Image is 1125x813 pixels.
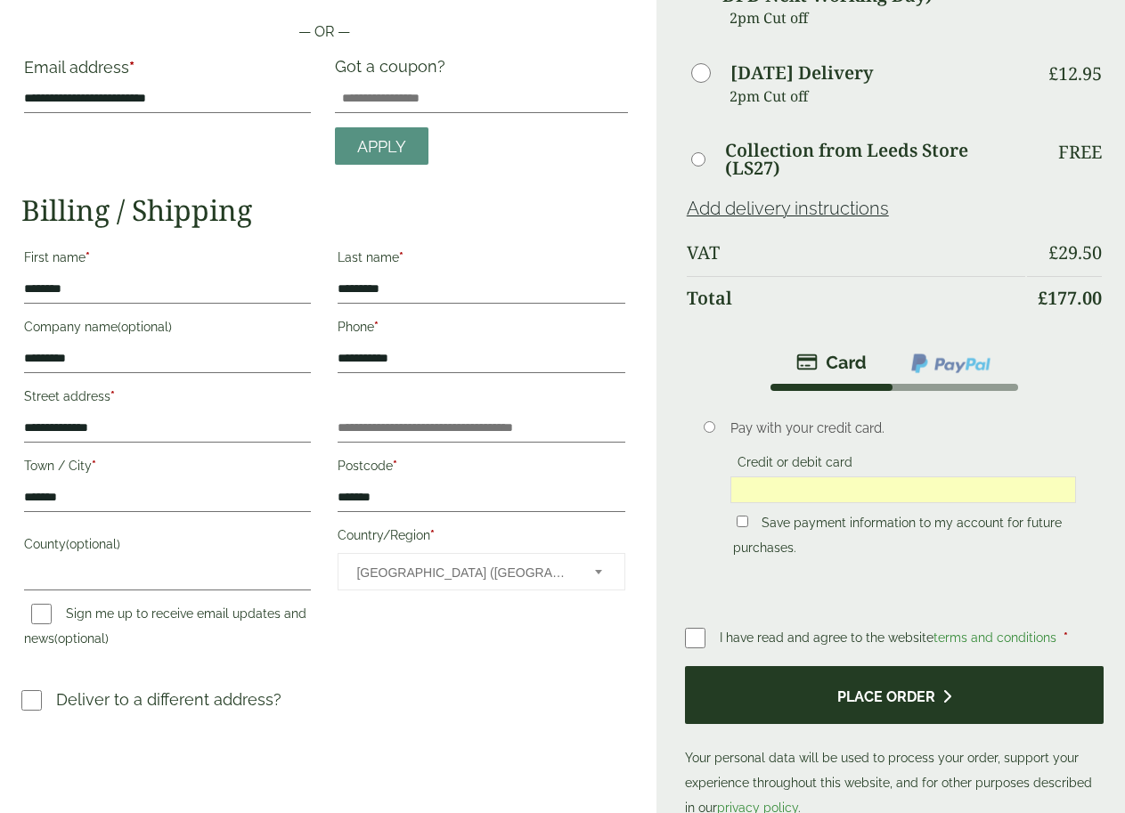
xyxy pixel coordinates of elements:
span: (optional) [54,631,109,646]
label: Credit or debit card [730,455,860,475]
p: Free [1058,142,1102,163]
th: VAT [687,232,1025,274]
a: Add delivery instructions [687,198,889,219]
a: Apply [335,127,428,166]
abbr: required [399,250,404,264]
iframe: Secure card payment input frame [736,482,1071,498]
label: Sign me up to receive email updates and news [24,606,306,651]
p: Deliver to a different address? [56,687,281,711]
span: Country/Region [338,553,624,590]
label: County [24,532,311,562]
p: 2pm Cut off [730,4,1025,31]
span: United Kingdom (UK) [356,554,570,591]
input: Sign me up to receive email updates and news(optional) [31,604,52,624]
span: Apply [357,137,406,157]
span: I have read and agree to the website [720,630,1060,645]
abbr: required [1064,630,1068,645]
label: Phone [338,314,624,345]
button: Place order [685,666,1104,724]
label: Country/Region [338,523,624,553]
label: Town / City [24,453,311,484]
p: Pay with your credit card. [730,419,1076,438]
label: Postcode [338,453,624,484]
span: (optional) [118,320,172,334]
label: Company name [24,314,311,345]
a: terms and conditions [933,630,1056,645]
label: First name [24,245,311,275]
span: (optional) [66,537,120,551]
span: £ [1048,61,1058,85]
label: [DATE] Delivery [730,64,873,82]
p: — OR — [21,21,628,43]
bdi: 12.95 [1048,61,1102,85]
bdi: 29.50 [1048,240,1102,264]
img: ppcp-gateway.png [909,352,992,375]
abbr: required [86,250,90,264]
img: stripe.png [796,352,867,373]
label: Last name [338,245,624,275]
abbr: required [374,320,379,334]
p: 2pm Cut off [730,83,1025,110]
label: Email address [24,60,311,85]
label: Got a coupon? [335,57,452,85]
h2: Billing / Shipping [21,193,628,227]
span: £ [1038,286,1048,310]
span: £ [1048,240,1058,264]
abbr: required [430,528,435,542]
abbr: required [110,389,115,403]
abbr: required [92,459,96,473]
abbr: required [129,58,135,77]
label: Collection from Leeds Store (LS27) [725,142,1025,177]
th: Total [687,276,1025,320]
abbr: required [393,459,397,473]
bdi: 177.00 [1038,286,1102,310]
label: Street address [24,384,311,414]
label: Save payment information to my account for future purchases. [733,516,1062,560]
